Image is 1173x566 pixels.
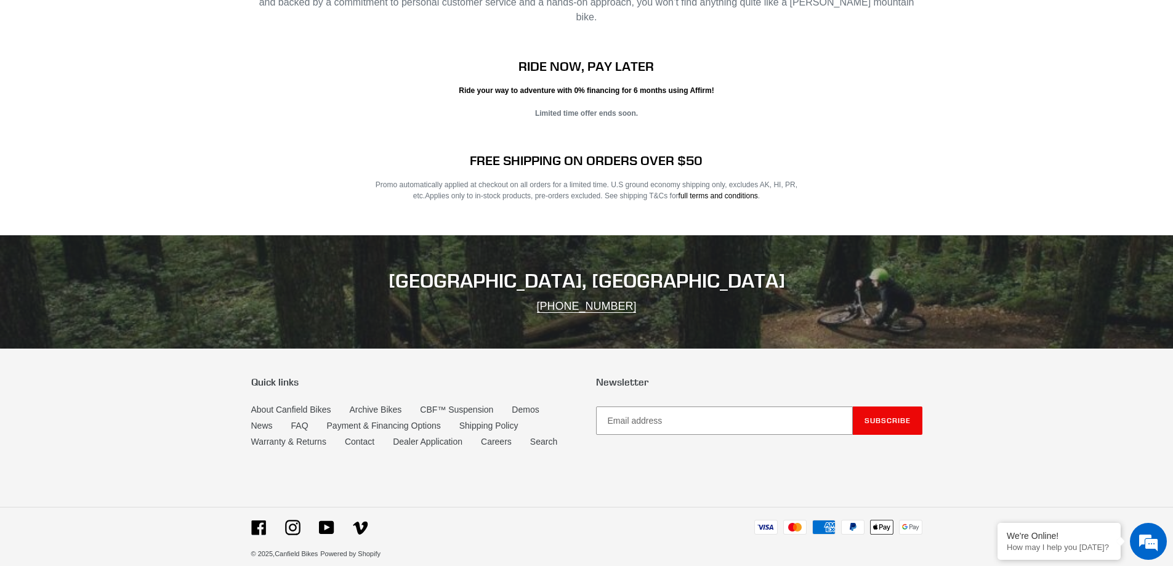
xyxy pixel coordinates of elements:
[459,86,714,95] strong: Ride your way to adventure with 0% financing for 6 months using Affirm!
[420,405,493,414] a: CBF™ Suspension
[596,406,853,435] input: Email address
[366,179,807,201] p: Promo automatically applied at checkout on all orders for a limited time. U.S ground economy ship...
[459,421,518,431] a: Shipping Policy
[251,421,273,431] a: News
[537,300,637,313] a: [PHONE_NUMBER]
[865,416,911,425] span: Subscribe
[366,153,807,168] h2: FREE SHIPPING ON ORDERS OVER $50
[345,437,374,447] a: Contact
[251,437,326,447] a: Warranty & Returns
[1007,531,1111,541] div: We're Online!
[327,421,441,431] a: Payment & Financing Options
[320,550,381,557] a: Powered by Shopify
[679,192,758,200] a: full terms and conditions
[393,437,462,447] a: Dealer Application
[853,406,922,435] button: Subscribe
[251,376,578,388] p: Quick links
[275,550,318,557] a: Canfield Bikes
[349,405,401,414] a: Archive Bikes
[251,405,331,414] a: About Canfield Bikes
[366,59,807,74] h2: RIDE NOW, PAY LATER
[251,550,318,557] small: © 2025,
[535,109,638,118] strong: Limited time offer ends soon.
[251,269,922,293] h2: [GEOGRAPHIC_DATA], [GEOGRAPHIC_DATA]
[596,376,922,388] p: Newsletter
[291,421,308,431] a: FAQ
[512,405,539,414] a: Demos
[1007,543,1111,552] p: How may I help you today?
[530,437,557,447] a: Search
[481,437,512,447] a: Careers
